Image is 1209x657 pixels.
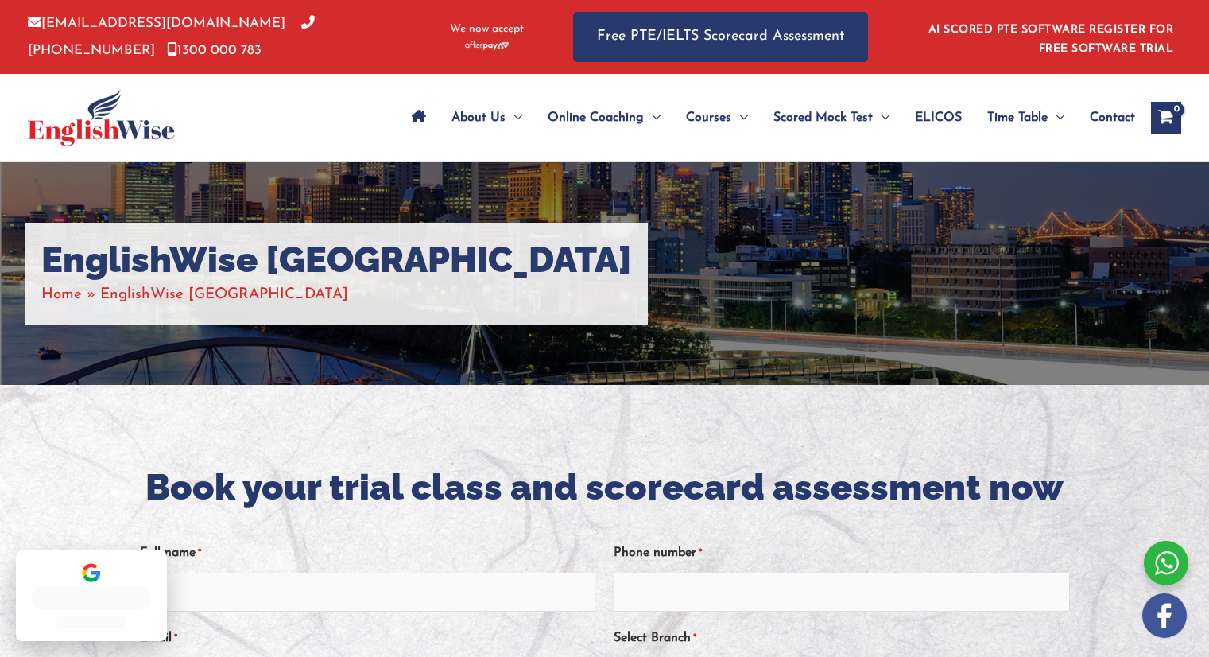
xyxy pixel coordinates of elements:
nav: Breadcrumbs [41,282,632,308]
span: Scored Mock Test [773,90,873,146]
a: Scored Mock TestMenu Toggle [761,90,902,146]
img: white-facebook.png [1142,593,1187,638]
span: Courses [686,90,731,146]
a: ELICOS [902,90,975,146]
span: Time Table [987,90,1048,146]
span: About Us [451,90,506,146]
a: [PHONE_NUMBER] [28,17,315,56]
a: Home [41,287,82,302]
span: Online Coaching [548,90,644,146]
img: Afterpay-Logo [465,41,509,50]
label: Full name [140,540,201,566]
span: Menu Toggle [731,90,748,146]
span: Menu Toggle [1048,90,1064,146]
a: Free PTE/IELTS Scorecard Assessment [573,12,868,62]
span: EnglishWise [GEOGRAPHIC_DATA] [100,287,348,302]
a: AI SCORED PTE SOFTWARE REGISTER FOR FREE SOFTWARE TRIAL [928,24,1174,55]
label: Phone number [614,540,702,566]
h2: Book your trial class and scorecard assessment now [140,465,1070,511]
a: View Shopping Cart, empty [1151,102,1181,134]
a: [EMAIL_ADDRESS][DOMAIN_NAME] [28,17,285,30]
label: Email [140,625,177,651]
a: CoursesMenu Toggle [673,90,761,146]
span: Menu Toggle [644,90,661,146]
nav: Site Navigation: Main Menu [399,90,1135,146]
a: About UsMenu Toggle [439,90,535,146]
h1: EnglishWise [GEOGRAPHIC_DATA] [41,239,632,282]
span: We now accept [450,21,524,37]
label: Select Branch [614,625,696,651]
a: Time TableMenu Toggle [975,90,1077,146]
span: Menu Toggle [873,90,889,146]
img: cropped-ew-logo [28,89,175,146]
a: Contact [1077,90,1135,146]
a: 1300 000 783 [167,44,262,57]
aside: Header Widget 1 [919,11,1181,63]
span: Menu Toggle [506,90,522,146]
span: Contact [1090,90,1135,146]
span: ELICOS [915,90,962,146]
a: Online CoachingMenu Toggle [535,90,673,146]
